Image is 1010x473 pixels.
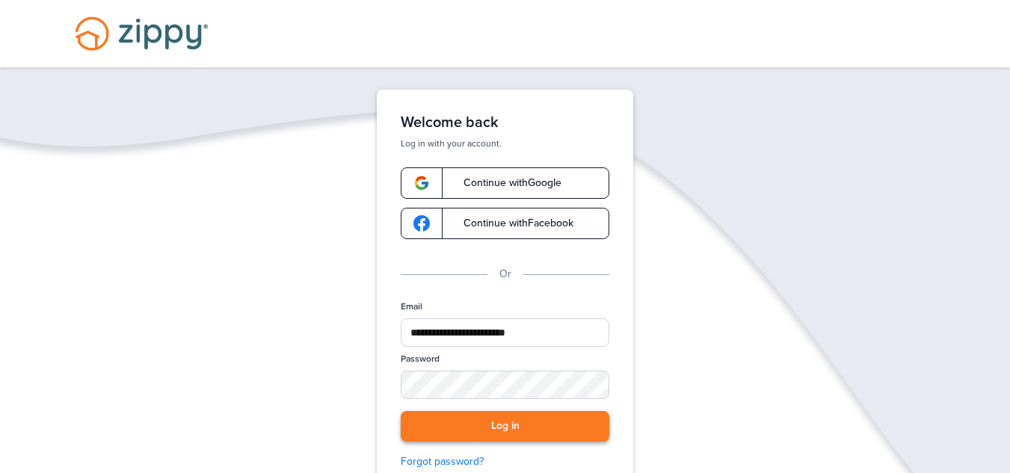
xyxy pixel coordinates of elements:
[401,411,609,442] button: Log in
[401,353,440,365] label: Password
[401,300,422,313] label: Email
[401,114,609,132] h1: Welcome back
[401,318,609,347] input: Email
[401,454,609,470] a: Forgot password?
[401,371,609,399] input: Password
[413,175,430,191] img: google-logo
[401,137,609,149] p: Log in with your account.
[449,218,573,229] span: Continue with Facebook
[413,215,430,232] img: google-logo
[401,167,609,199] a: google-logoContinue withGoogle
[401,208,609,239] a: google-logoContinue withFacebook
[449,178,561,188] span: Continue with Google
[499,266,511,282] p: Or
